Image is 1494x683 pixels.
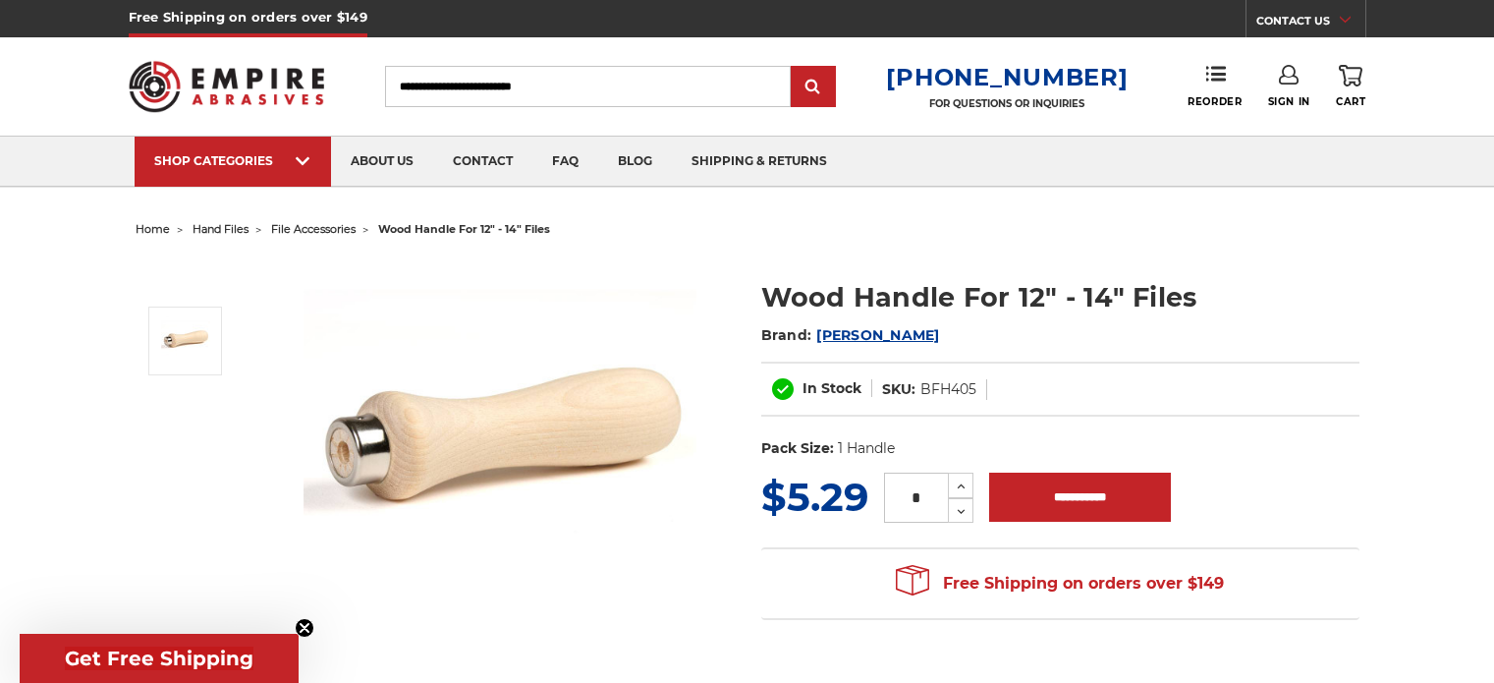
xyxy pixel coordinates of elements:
h1: Wood Handle For 12" - 14" Files [761,278,1359,316]
span: wood handle for 12" - 14" files [378,222,550,236]
a: hand files [193,222,249,236]
input: Submit [794,68,833,107]
span: Get Free Shipping [65,647,253,670]
a: shipping & returns [672,137,847,187]
a: Reorder [1188,65,1242,107]
span: $5.29 [761,473,868,521]
span: Sign In [1268,95,1310,108]
img: File Handle [161,316,210,366]
button: Close teaser [295,618,314,638]
span: Cart [1336,95,1365,108]
img: Empire Abrasives [129,48,325,125]
span: Brand: [761,326,812,344]
a: blog [598,137,672,187]
span: In Stock [802,379,861,397]
div: Get Free ShippingClose teaser [20,634,299,683]
a: about us [331,137,433,187]
dt: SKU: [882,379,915,400]
a: [PERSON_NAME] [816,326,939,344]
dt: Pack Size: [761,438,834,459]
a: [PHONE_NUMBER] [886,63,1128,91]
dd: BFH405 [920,379,976,400]
a: contact [433,137,532,187]
span: Reorder [1188,95,1242,108]
span: Free Shipping on orders over $149 [896,564,1224,603]
p: FOR QUESTIONS OR INQUIRIES [886,97,1128,110]
a: Cart [1336,65,1365,108]
a: faq [532,137,598,187]
img: File Handle [304,257,696,647]
a: CONTACT US [1256,10,1365,37]
div: SHOP CATEGORIES [154,153,311,168]
dd: 1 Handle [838,438,895,459]
a: file accessories [271,222,356,236]
a: home [136,222,170,236]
